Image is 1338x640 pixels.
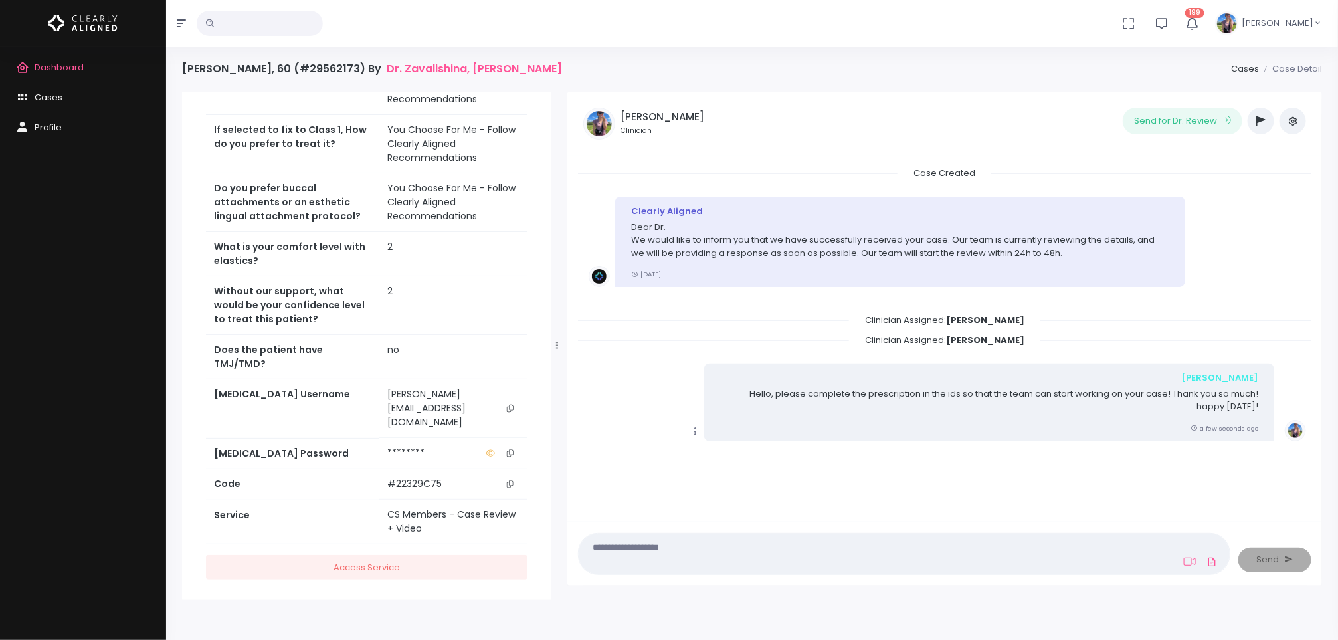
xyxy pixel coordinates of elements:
span: Dashboard [35,61,84,74]
small: a few seconds ago [1191,424,1258,433]
span: Profile [35,121,62,134]
th: Code [206,469,379,500]
div: CS Members - Case Review + Video [387,508,520,536]
div: Clearly Aligned [631,205,1169,218]
span: Case Created [898,163,991,183]
a: Add Loom Video [1181,556,1198,567]
a: Access Service [206,555,527,580]
td: 2 [379,232,527,276]
td: #22329C75 [379,469,527,500]
div: scrollable content [182,92,551,600]
th: [MEDICAL_DATA] Password [206,438,379,469]
a: Add Files [1204,550,1220,574]
img: Header Avatar [1215,11,1239,35]
p: Hello, please complete the prescription in the ids so that the team can start working on your cas... [720,387,1258,413]
li: Case Detail [1259,62,1322,76]
td: no [379,335,527,379]
h5: [PERSON_NAME] [621,111,704,123]
img: Logo Horizontal [48,9,118,37]
td: You Choose For Me - Follow Clearly Aligned Recommendations [379,115,527,173]
th: Do you prefer buccal attachments or an esthetic lingual attachment protocol? [206,173,379,232]
th: Service [206,500,379,544]
h4: [PERSON_NAME], 60 (#29562173) By [182,62,562,75]
a: Dr. Zavalishina, [PERSON_NAME] [387,62,562,75]
div: scrollable content [578,167,1311,508]
a: Cases [1231,62,1259,75]
button: Send for Dr. Review [1123,108,1242,134]
th: If selected to fix to Class 1, How do you prefer to treat it? [206,115,379,173]
td: 2 [379,276,527,335]
small: [DATE] [631,270,661,278]
th: Does the patient have TMJ/TMD? [206,335,379,379]
span: Clinician Assigned: [849,310,1040,330]
th: [MEDICAL_DATA] Username [206,379,379,439]
th: What is your comfort level with elastics? [206,232,379,276]
span: 199 [1185,8,1204,18]
th: Without our support, what would be your confidence level to treat this patient? [206,276,379,335]
b: [PERSON_NAME] [946,334,1024,346]
div: [PERSON_NAME] [720,372,1258,385]
p: Dear Dr. We would like to inform you that we have successfully received your case. Our team is cu... [631,221,1169,260]
span: [PERSON_NAME] [1242,17,1313,30]
span: Cases [35,91,62,104]
td: You Choose For Me - Follow Clearly Aligned Recommendations [379,173,527,232]
span: Clinician Assigned: [849,330,1040,350]
small: Clinician [621,126,704,136]
b: [PERSON_NAME] [946,314,1024,326]
td: [PERSON_NAME][EMAIL_ADDRESS][DOMAIN_NAME] [379,379,527,438]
